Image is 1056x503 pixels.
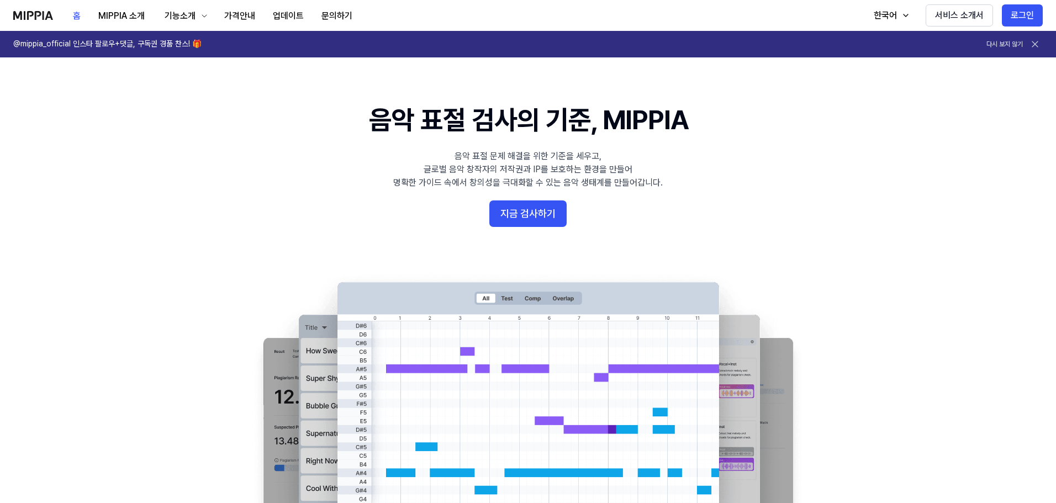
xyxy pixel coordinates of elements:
h1: @mippia_official 인스타 팔로우+댓글, 구독권 경품 찬스! 🎁 [13,39,202,50]
button: 다시 보지 않기 [986,40,1023,49]
button: 홈 [64,5,89,27]
a: 홈 [64,1,89,31]
h1: 음악 표절 검사의 기준, MIPPIA [369,102,688,139]
button: 기능소개 [154,5,215,27]
div: 기능소개 [162,9,198,23]
button: 문의하기 [313,5,361,27]
button: 서비스 소개서 [926,4,993,27]
button: 가격안내 [215,5,264,27]
img: main Image [241,271,815,503]
div: 한국어 [872,9,899,22]
button: 한국어 [863,4,917,27]
button: MIPPIA 소개 [89,5,154,27]
button: 업데이트 [264,5,313,27]
button: 로그인 [1002,4,1043,27]
button: 지금 검사하기 [489,200,567,227]
div: 음악 표절 문제 해결을 위한 기준을 세우고, 글로벌 음악 창작자의 저작권과 IP를 보호하는 환경을 만들어 명확한 가이드 속에서 창의성을 극대화할 수 있는 음악 생태계를 만들어... [393,150,663,189]
img: logo [13,11,53,20]
a: 업데이트 [264,1,313,31]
